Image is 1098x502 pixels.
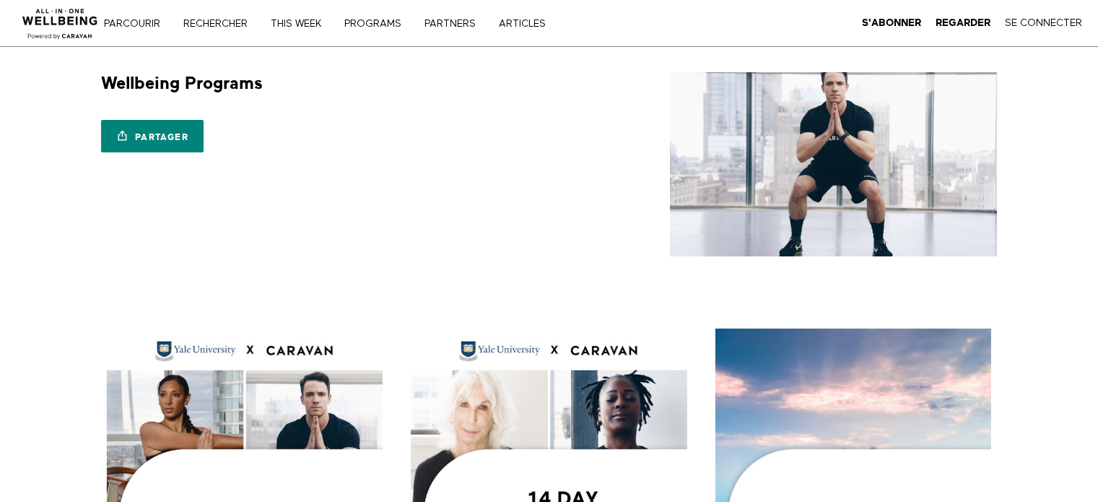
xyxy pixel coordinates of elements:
img: Wellbeing Programs [670,72,997,256]
a: Partager [101,120,204,152]
h1: Wellbeing Programs [101,72,263,95]
a: Regarder [936,17,990,30]
a: PARTNERS [419,19,491,29]
a: ARTICLES [494,19,561,29]
a: S'abonner [862,17,921,30]
a: Se Connecter [1005,17,1082,30]
strong: S'abonner [862,17,921,28]
strong: Regarder [936,17,990,28]
a: PROGRAMS [339,19,417,29]
a: Parcourir [99,19,175,29]
nav: Primaire [114,16,575,30]
a: THIS WEEK [266,19,336,29]
a: Rechercher [178,19,263,29]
